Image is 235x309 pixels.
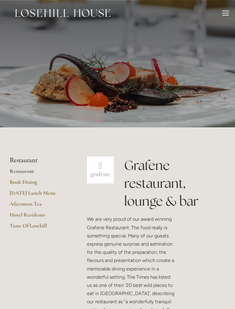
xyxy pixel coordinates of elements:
a: Taste Of Losehill [10,222,68,233]
a: Book Dining [10,179,68,190]
a: Hotel Residents [10,211,68,222]
h1: Grafene restaurant, lounge & bar [124,156,225,210]
img: Losehill House [15,9,111,17]
a: [DATE] Lunch Menu [10,190,68,200]
a: Afternoon Tea [10,200,68,211]
img: grafene.jpg [87,156,114,183]
a: Restaurant [10,168,68,179]
li: Restaurant [10,156,68,164]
